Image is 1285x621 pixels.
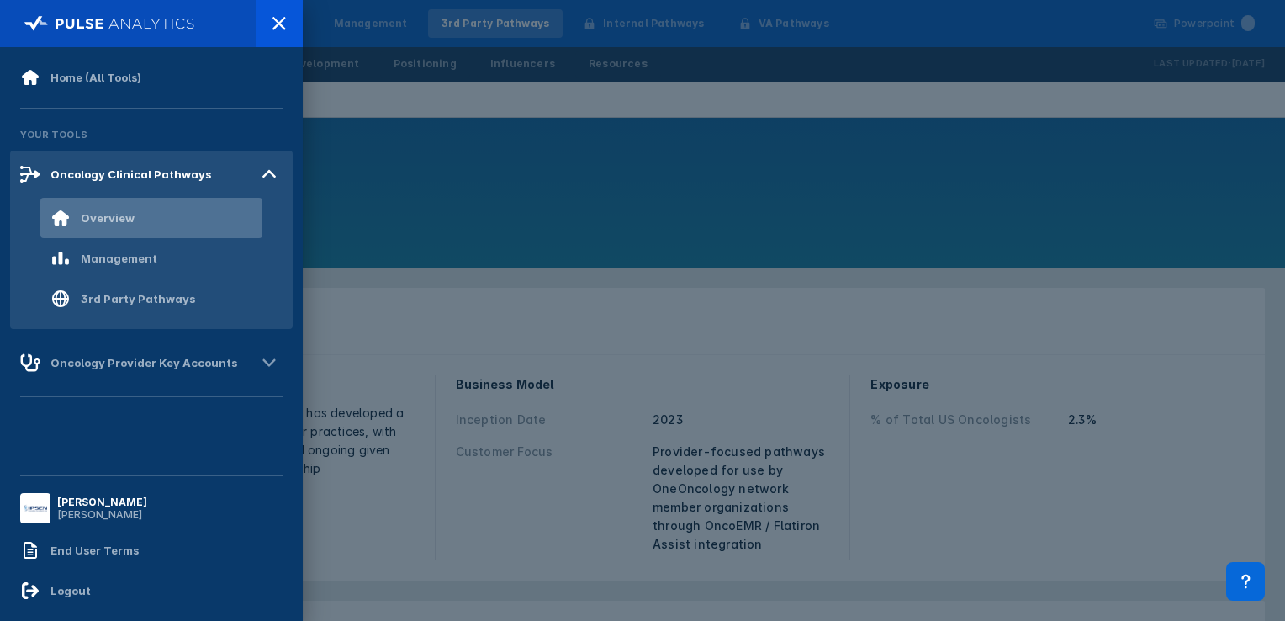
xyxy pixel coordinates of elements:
div: Management [81,252,157,265]
a: Management [10,238,293,279]
div: Oncology Clinical Pathways [50,167,211,181]
div: End User Terms [50,544,139,557]
div: [PERSON_NAME] [57,508,147,521]
div: Your Tools [10,119,293,151]
img: pulse-logo-full-white.svg [24,12,195,35]
div: Contact Support [1226,562,1265,601]
a: Overview [10,198,293,238]
div: [PERSON_NAME] [57,496,147,508]
a: End User Terms [10,530,293,571]
div: Oncology Provider Key Accounts [50,356,237,369]
a: 3rd Party Pathways [10,279,293,319]
div: Overview [81,211,135,225]
div: Home (All Tools) [50,71,141,84]
a: Home (All Tools) [10,57,293,98]
div: Logout [50,584,91,597]
img: menu button [24,496,47,520]
div: 3rd Party Pathways [81,292,195,305]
